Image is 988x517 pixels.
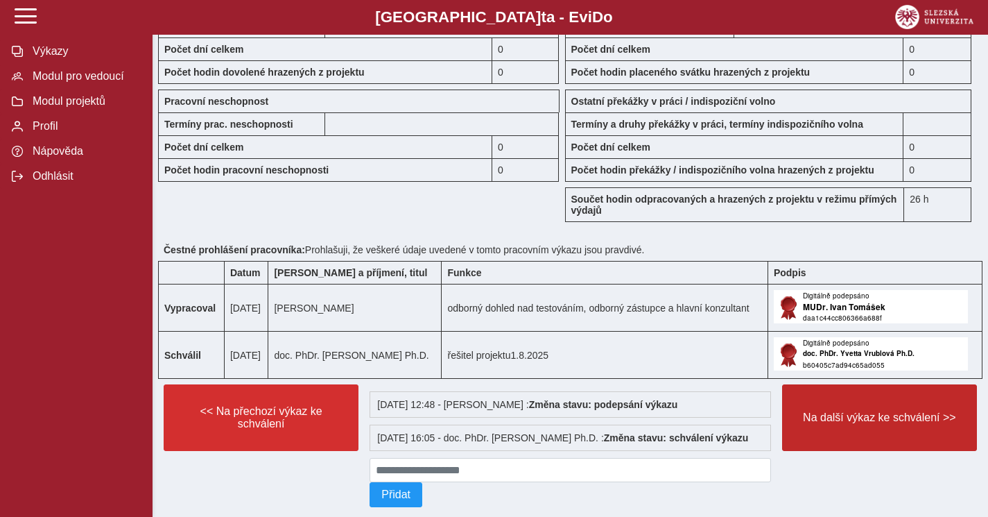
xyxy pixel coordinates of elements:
div: 0 [903,135,971,158]
div: 0 [492,60,559,84]
span: Na další výkaz ke schválení >> [794,412,965,424]
b: Pracovní neschopnost [164,96,268,107]
button: << Na přechozí výkaz ke schválení [164,384,358,451]
div: 0 [492,37,559,60]
b: Počet hodin pracovní neschopnosti [164,164,329,176]
b: Datum [230,267,261,278]
span: Profil [28,120,141,133]
span: << Na přechozí výkaz ke schválení [175,405,347,430]
b: Změna stavu: schválení výkazu [604,432,749,443]
span: t [541,8,546,26]
span: D [592,8,603,26]
b: Podpis [774,267,806,278]
span: [DATE] [230,350,261,361]
b: Ostatní překážky v práci / indispoziční volno [571,96,776,107]
img: Digitálně podepsáno schvalovatelem [774,337,968,371]
td: [PERSON_NAME] [268,285,442,332]
b: Počet dní celkem [571,142,650,153]
span: o [603,8,613,26]
b: Počet dní celkem [571,44,650,55]
b: Termíny a druhy překážky v práci, termíny indispozičního volna [571,119,863,130]
div: Prohlašuji, že veškeré údaje uvedené v tomto pracovním výkazu jsou pravdivé. [158,239,982,261]
b: Termíny prac. neschopnosti [164,119,293,130]
img: logo_web_su.png [895,5,973,29]
div: [DATE] 16:05 - doc. PhDr. [PERSON_NAME] Ph.D. : [370,425,771,451]
div: [DATE] 12:48 - [PERSON_NAME] : [370,391,771,418]
td: doc. PhDr. [PERSON_NAME] Ph.D. [268,332,442,379]
b: Počet hodin překážky / indispozičního volna hrazených z projektu [571,164,874,176]
span: [DATE] [230,303,261,314]
b: Schválil [164,350,201,361]
div: 0 [903,158,971,182]
b: Změna stavu: podepsání výkazu [529,399,678,410]
div: 0 [492,158,559,182]
b: Součet hodin odpracovaných a hrazených z projektu v režimu přímých výdajů [571,194,897,216]
button: Přidat [370,482,422,507]
b: [GEOGRAPHIC_DATA] a - Evi [42,8,946,26]
span: Modul projektů [28,95,141,108]
b: Počet hodin placeného svátku hrazených z projektu [571,67,811,78]
b: Vypracoval [164,303,216,314]
span: Výkazy [28,45,141,58]
span: Odhlásit [28,170,141,183]
b: [PERSON_NAME] a příjmení, titul [274,267,427,278]
div: 0 [492,135,559,158]
b: Počet dní celkem [164,44,243,55]
b: Funkce [447,267,481,278]
div: 26 h [903,187,971,222]
span: Přidat [381,489,410,501]
b: Počet hodin dovolené hrazených z projektu [164,67,365,78]
button: Na další výkaz ke schválení >> [782,384,977,451]
span: Nápověda [28,145,141,158]
td: odborný dohled nad testováním, odborný zástupce a hlavní konzultant [442,285,768,332]
div: 0 [903,37,971,60]
b: Čestné prohlášení pracovníka: [164,244,305,255]
b: Počet dní celkem [164,142,243,153]
img: Digitálně podepsáno uživatelem [774,290,968,323]
div: 0 [903,60,971,84]
td: řešitel projektu1.8.2025 [442,332,768,379]
span: Modul pro vedoucí [28,70,141,83]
